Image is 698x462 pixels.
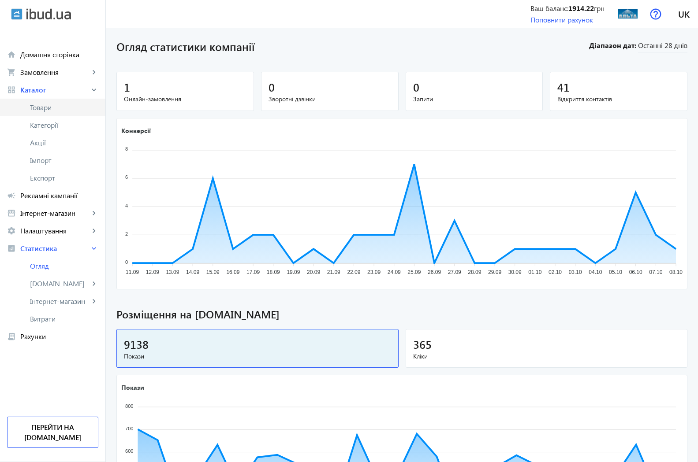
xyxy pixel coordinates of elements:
[508,269,522,275] tspan: 30.09
[206,269,220,275] tspan: 15.09
[125,448,133,454] tspan: 600
[588,41,636,50] b: Діапазон дат:
[413,337,432,351] span: 365
[530,15,593,24] a: Поповнити рахунок
[568,4,594,13] b: 1914.22
[7,417,98,448] a: Перейти на [DOMAIN_NAME]
[629,269,642,275] tspan: 06.10
[90,68,98,77] mat-icon: keyboard_arrow_right
[30,279,90,288] span: [DOMAIN_NAME]
[124,352,391,361] span: Покази
[650,8,661,20] img: help.svg
[124,95,246,103] span: Онлайн-замовлення
[116,307,687,322] span: Розміщення на [DOMAIN_NAME]
[7,226,16,235] mat-icon: settings
[20,244,90,253] span: Статистика
[90,244,98,253] mat-icon: keyboard_arrow_right
[530,4,605,13] div: Ваш баланс: грн
[30,314,98,323] span: Витрати
[7,50,16,59] mat-icon: home
[7,191,16,200] mat-icon: campaign
[30,262,98,270] span: Огляд
[90,85,98,94] mat-icon: keyboard_arrow_right
[7,209,16,218] mat-icon: storefront
[367,269,381,275] tspan: 23.09
[557,80,570,94] span: 41
[569,269,582,275] tspan: 03.10
[125,231,128,236] tspan: 2
[327,269,340,275] tspan: 21.09
[30,297,90,306] span: Інтернет-магазин
[589,269,602,275] tspan: 04.10
[669,269,683,275] tspan: 08.10
[125,403,133,409] tspan: 800
[20,209,90,218] span: Інтернет-магазин
[413,352,680,361] span: Кліки
[125,426,133,431] tspan: 700
[30,174,98,182] span: Експорт
[246,269,260,275] tspan: 17.09
[30,138,98,147] span: Акції
[121,126,151,134] text: Конверсії
[20,68,90,77] span: Замовлення
[125,259,128,264] tspan: 0
[413,95,536,103] span: Запити
[307,269,320,275] tspan: 20.09
[20,85,90,94] span: Каталог
[269,95,391,103] span: Зворотні дзвінки
[125,174,128,180] tspan: 6
[7,68,16,77] mat-icon: shopping_cart
[428,269,441,275] tspan: 26.09
[7,85,16,94] mat-icon: grid_view
[269,80,275,94] span: 0
[90,226,98,235] mat-icon: keyboard_arrow_right
[678,8,690,19] span: uk
[488,269,501,275] tspan: 29.09
[549,269,562,275] tspan: 02.10
[166,269,179,275] tspan: 13.09
[90,279,98,288] mat-icon: keyboard_arrow_right
[407,269,421,275] tspan: 25.09
[649,269,662,275] tspan: 07.10
[26,8,71,20] img: ibud_text.svg
[7,244,16,253] mat-icon: analytics
[20,332,98,341] span: Рахунки
[11,8,22,20] img: ibud.svg
[116,39,588,54] h1: Огляд статистики компанії
[413,80,419,94] span: 0
[557,95,680,103] span: Відкриття контактів
[20,50,98,59] span: Домашня сторінка
[124,80,130,94] span: 1
[528,269,541,275] tspan: 01.10
[90,297,98,306] mat-icon: keyboard_arrow_right
[226,269,239,275] tspan: 16.09
[618,4,638,24] img: 30096267ab8a016071949415137317-1284282106.jpg
[125,146,128,152] tspan: 8
[388,269,401,275] tspan: 24.09
[30,156,98,165] span: Імпорт
[20,226,90,235] span: Налаштування
[468,269,481,275] tspan: 28.09
[347,269,360,275] tspan: 22.09
[146,269,159,275] tspan: 12.09
[30,121,98,129] span: Категорії
[638,41,687,52] span: Останні 28 днів
[186,269,199,275] tspan: 14.09
[287,269,300,275] tspan: 19.09
[90,209,98,218] mat-icon: keyboard_arrow_right
[124,337,149,351] span: 9138
[125,203,128,208] tspan: 4
[121,383,144,392] text: Покази
[267,269,280,275] tspan: 18.09
[30,103,98,112] span: Товари
[609,269,622,275] tspan: 05.10
[7,332,16,341] mat-icon: receipt_long
[20,191,98,200] span: Рекламні кампанії
[126,269,139,275] tspan: 11.09
[448,269,461,275] tspan: 27.09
